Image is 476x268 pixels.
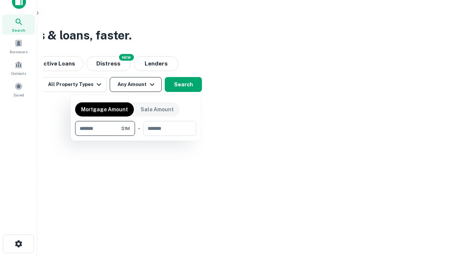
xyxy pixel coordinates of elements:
p: Sale Amount [141,105,174,114]
iframe: Chat Widget [439,208,476,244]
div: - [138,121,140,136]
span: $1M [121,125,130,132]
p: Mortgage Amount [81,105,128,114]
